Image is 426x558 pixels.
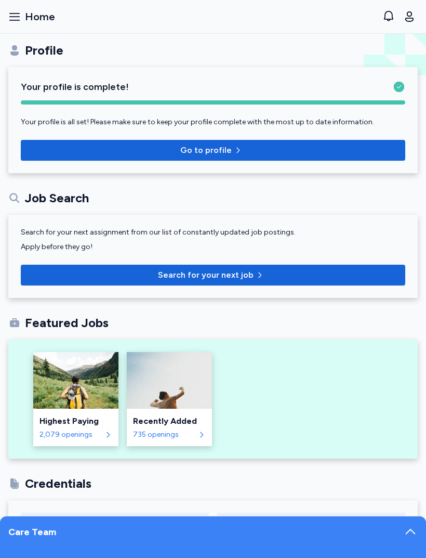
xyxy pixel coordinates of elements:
[21,80,129,94] span: Your profile is complete!
[21,227,405,238] div: Search for your next assignment from our list of constantly updated job postings.
[25,475,91,492] div: Credentials
[127,352,212,446] a: Recently AddedRecently Added735 openings
[33,352,118,409] img: Highest Paying
[21,140,405,161] button: Go to profile
[33,352,118,446] a: Highest PayingHighest Paying2,079 openings
[39,415,112,427] div: Highest Paying
[158,269,254,281] span: Search for your next job
[4,5,59,28] button: Home
[8,525,56,550] div: Care Team
[25,42,63,59] div: Profile
[25,315,109,331] div: Featured Jobs
[21,117,405,127] p: Your profile is all set! Please make sure to keep your profile complete with the most up to date ...
[25,9,55,24] span: Home
[21,265,405,286] button: Search for your next job
[133,415,206,427] div: Recently Added
[133,430,195,440] div: 735 openings
[39,430,102,440] div: 2,079 openings
[127,352,212,409] img: Recently Added
[21,242,405,252] div: Apply before they go!
[25,190,89,206] div: Job Search
[180,144,232,157] p: Go to profile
